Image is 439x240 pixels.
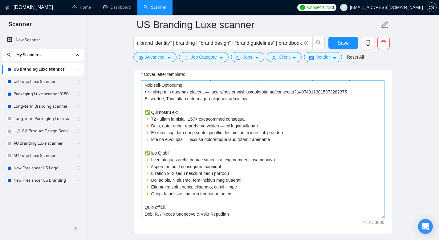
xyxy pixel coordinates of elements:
[236,56,241,60] span: folder
[103,5,131,10] a: dashboardDashboard
[14,125,72,137] a: UI/UX & Product Design Scanner
[427,2,437,12] button: setting
[231,52,264,62] button: folderJobscaret-down
[14,100,72,113] a: Long-term Branding scanner
[307,4,326,11] span: Connects:
[139,56,143,60] span: setting
[191,54,217,60] span: Job Category
[179,52,229,62] button: barsJob Categorycaret-down
[137,17,380,32] input: Scanner name...
[267,52,302,62] button: userClientcaret-down
[16,49,41,61] span: My Scanners
[14,63,72,76] a: US Branding Luxe scanner
[377,37,390,49] button: delete
[378,40,389,46] span: delete
[4,20,37,33] span: Scanner
[219,56,223,60] span: caret-down
[141,71,185,78] label: Cover letter template:
[72,5,91,10] a: homeHome
[328,37,358,49] button: Save
[332,56,337,60] span: caret-down
[141,80,384,219] textarea: Cover letter template:
[14,162,72,174] a: New Freelancer US Logo
[14,88,72,100] a: Packaging Luxe scanner [GEOGRAPHIC_DATA]
[14,150,72,162] a: AU Logo Luxe Scanner
[4,50,14,60] button: search
[76,178,81,183] span: holder
[243,54,252,60] span: Jobs
[312,37,325,49] button: search
[362,37,374,49] button: copy
[76,166,81,171] span: holder
[76,141,81,146] span: holder
[76,67,81,72] span: holder
[362,40,374,46] span: copy
[133,52,177,62] button: settingAdvancedcaret-down
[14,76,72,88] a: US Logo Luxe Scanner
[309,56,314,60] span: idcard
[300,5,305,10] img: upwork-logo.png
[2,34,84,46] li: New Scanner
[76,92,81,97] span: holder
[73,226,79,232] span: double-left
[316,54,330,60] span: Vendor
[76,104,81,109] span: holder
[76,79,81,84] span: holder
[14,113,72,125] a: Long-term Packaging Luxe scanner
[427,5,436,10] span: setting
[418,219,433,234] div: Open Intercom Messenger
[76,116,81,121] span: holder
[304,52,342,62] button: idcardVendorcaret-down
[342,5,346,10] span: user
[272,56,276,60] span: user
[292,56,296,60] span: caret-down
[76,129,81,134] span: holder
[2,49,84,187] li: My Scanners
[137,39,302,47] input: Search Freelance Jobs...
[144,5,166,10] a: searchScanner
[5,3,10,13] img: logo
[279,54,290,60] span: Client
[304,41,308,45] span: info-circle
[145,54,165,60] span: Advanced
[427,5,437,10] a: setting
[167,56,171,60] span: caret-down
[7,34,79,46] a: New Scanner
[5,53,14,57] span: search
[347,54,364,60] a: Reset All
[184,56,189,60] span: bars
[338,39,349,47] span: Save
[313,40,324,46] span: search
[381,21,389,29] span: edit
[255,56,259,60] span: caret-down
[14,174,72,187] a: New Freelancer US Branding
[327,4,334,11] span: 133
[14,137,72,150] a: AU Branding Luxe scanner
[76,153,81,158] span: holder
